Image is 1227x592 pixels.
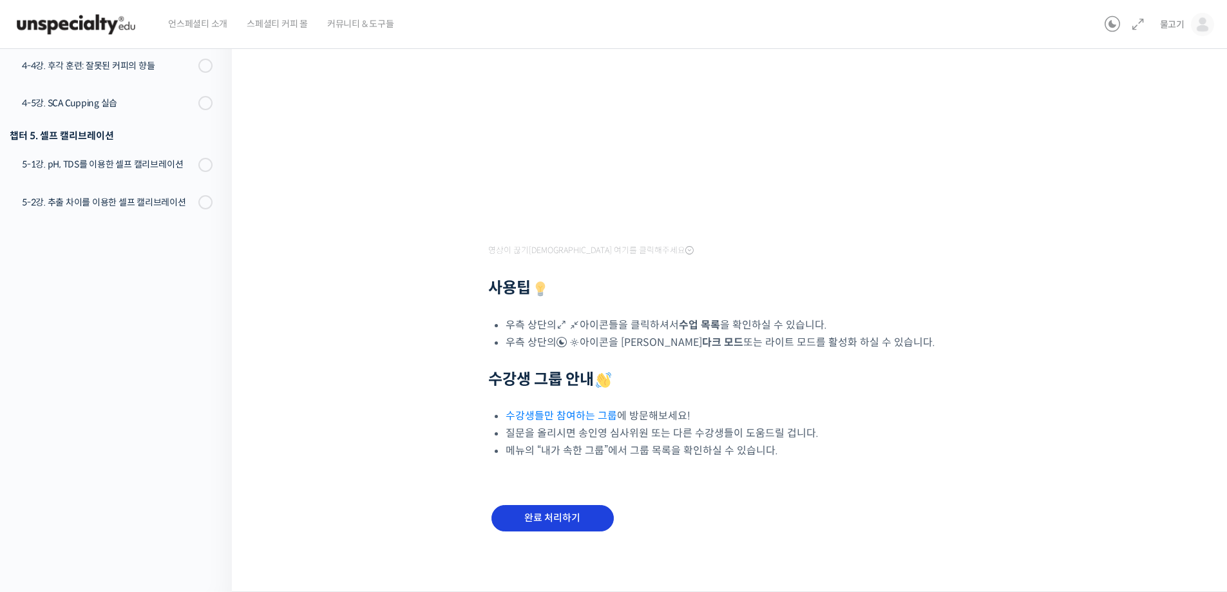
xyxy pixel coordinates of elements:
li: 우측 상단의 아이콘을 [PERSON_NAME] 또는 라이트 모드를 활성화 하실 수 있습니다. [506,334,978,351]
b: 다크 모드 [702,336,743,349]
div: 4-5강. SCA Cupping 실습 [22,96,195,110]
b: 수업 목록 [679,318,720,332]
span: 물고기 [1160,19,1184,30]
input: 완료 처리하기 [491,505,614,531]
span: 영상이 끊기[DEMOGRAPHIC_DATA] 여기를 클릭해주세요 [488,245,694,256]
div: 챕터 5. 셀프 캘리브레이션 [10,127,213,144]
div: 5-1강. pH, TDS를 이용한 셀프 캘리브레이션 [22,157,195,171]
li: 에 방문해보세요! [506,407,978,425]
img: 💡 [533,282,548,297]
span: 홈 [41,428,48,438]
div: 4-4강. 후각 훈련: 잘못된 커피의 향들 [22,59,195,73]
a: 대화 [85,408,166,441]
a: 홈 [4,408,85,441]
li: 메뉴의 “내가 속한 그룹”에서 그룹 목록을 확인하실 수 있습니다. [506,442,978,459]
div: 5-2강. 추출 차이를 이용한 셀프 캘리브레이션 [22,195,195,209]
strong: 사용팁 [488,278,550,298]
span: 설정 [199,428,214,438]
a: 설정 [166,408,247,441]
span: 대화 [118,428,133,439]
img: 👋 [596,372,611,388]
li: 우측 상단의 아이콘들을 클릭하셔서 을 확인하실 수 있습니다. [506,316,978,334]
li: 질문을 올리시면 송인영 심사위원 또는 다른 수강생들이 도움드릴 겁니다. [506,425,978,442]
strong: 수강생 그룹 안내 [488,370,613,389]
a: 수강생들만 참여하는 그룹 [506,409,617,423]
